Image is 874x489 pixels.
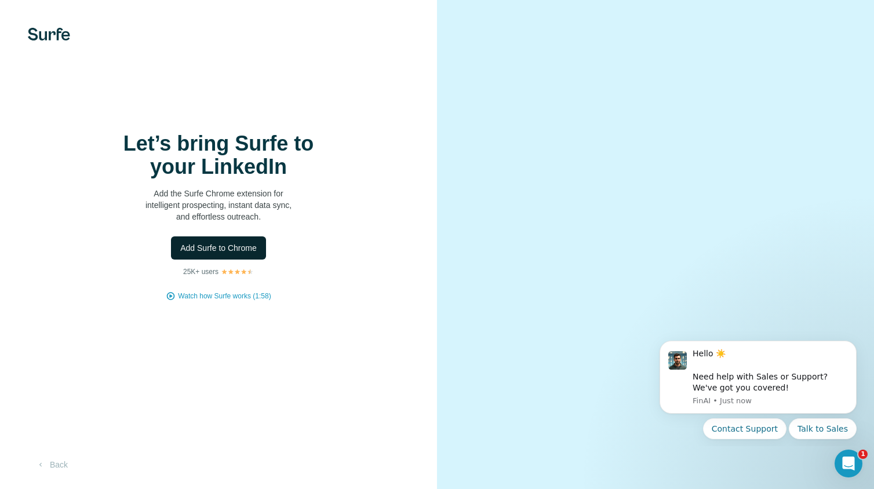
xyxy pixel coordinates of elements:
[103,188,334,222] p: Add the Surfe Chrome extension for intelligent prospecting, instant data sync, and effortless out...
[858,450,868,459] span: 1
[28,28,70,41] img: Surfe's logo
[171,236,266,260] button: Add Surfe to Chrome
[642,330,874,446] iframe: Intercom notifications message
[28,454,76,475] button: Back
[180,242,257,254] span: Add Surfe to Chrome
[178,291,271,301] button: Watch how Surfe works (1:58)
[103,132,334,178] h1: Let’s bring Surfe to your LinkedIn
[221,268,254,275] img: Rating Stars
[183,267,218,277] p: 25K+ users
[835,450,862,477] iframe: Intercom live chat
